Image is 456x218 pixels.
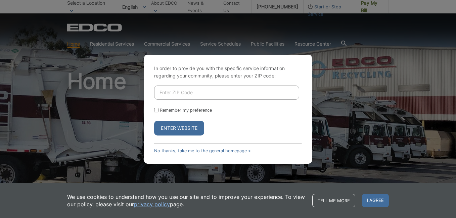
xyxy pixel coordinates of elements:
[154,121,204,135] button: Enter Website
[154,65,302,79] p: In order to provide you with the specific service information regarding your community, please en...
[312,194,355,207] a: Tell me more
[67,193,306,208] p: We use cookies to understand how you use our site and to improve your experience. To view our pol...
[362,194,389,207] span: I agree
[154,148,251,153] a: No thanks, take me to the general homepage >
[154,86,299,100] input: Enter ZIP Code
[160,108,212,113] label: Remember my preference
[134,201,170,208] a: privacy policy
